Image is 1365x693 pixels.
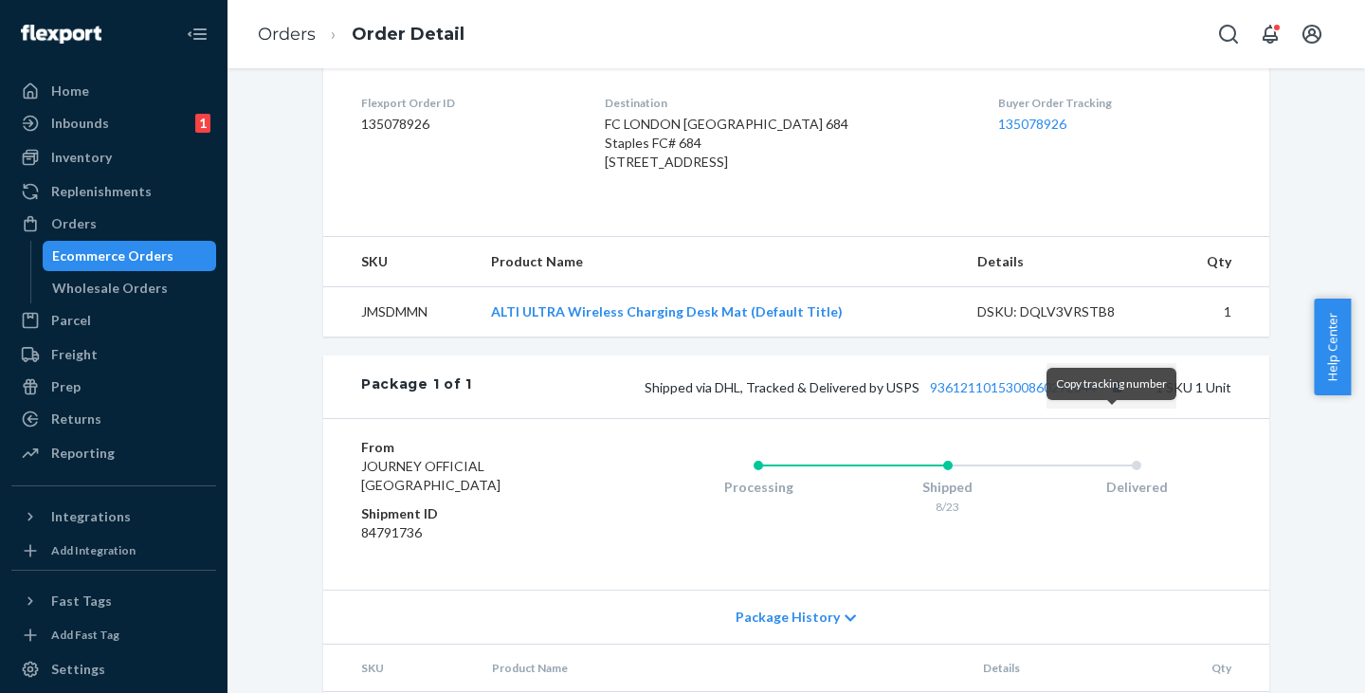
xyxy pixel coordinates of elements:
div: Inbounds [51,114,109,133]
div: 1 [195,114,210,133]
th: Qty [1175,645,1269,692]
th: Details [962,237,1171,287]
th: Product Name [476,237,962,287]
td: JMSDMMN [323,287,476,337]
a: Wholesale Orders [43,273,217,303]
dt: Destination [605,95,968,111]
a: Prep [11,372,216,402]
a: Add Fast Tag [11,624,216,647]
a: Parcel [11,305,216,336]
div: Ecommerce Orders [52,246,173,265]
dt: From [361,438,588,457]
dd: 135078926 [361,115,574,134]
button: Help Center [1314,299,1351,395]
a: Returns [11,404,216,434]
a: Add Integration [11,539,216,562]
div: 1 SKU 1 Unit [472,374,1231,399]
a: Ecommerce Orders [43,241,217,271]
div: Add Integration [51,542,136,558]
div: Settings [51,660,105,679]
div: Home [51,82,89,100]
a: Settings [11,654,216,684]
a: 9361211015300860272344 [930,379,1097,395]
a: Freight [11,339,216,370]
div: Inventory [51,148,112,167]
div: Orders [51,214,97,233]
th: SKU [323,645,477,692]
a: Orders [258,24,316,45]
th: SKU [323,237,476,287]
div: Prep [51,377,81,396]
div: Delivered [1042,478,1231,497]
img: Flexport logo [21,25,101,44]
dd: 84791736 [361,523,588,542]
span: FC LONDON [GEOGRAPHIC_DATA] 684 Staples FC# 684 [STREET_ADDRESS] [605,116,848,170]
button: Integrations [11,502,216,532]
div: Fast Tags [51,592,112,611]
a: Replenishments [11,176,216,207]
a: Inventory [11,142,216,173]
div: Reporting [51,444,115,463]
span: Copy tracking number [1056,376,1167,391]
div: Returns [51,410,101,429]
div: Add Fast Tag [51,627,119,643]
th: Qty [1171,237,1269,287]
th: Details [968,645,1176,692]
button: Open Search Box [1210,15,1247,53]
div: Package 1 of 1 [361,374,472,399]
button: Open account menu [1293,15,1331,53]
dt: Shipment ID [361,504,588,523]
div: Replenishments [51,182,152,201]
a: Home [11,76,216,106]
a: Orders [11,209,216,239]
div: Integrations [51,507,131,526]
dt: Flexport Order ID [361,95,574,111]
th: Product Name [477,645,968,692]
button: Open notifications [1251,15,1289,53]
button: Close Navigation [178,15,216,53]
div: 8/23 [853,499,1043,515]
dt: Buyer Order Tracking [998,95,1231,111]
span: Shipped via DHL, Tracked & Delivered by USPS [645,379,1129,395]
button: Fast Tags [11,586,216,616]
a: ALTI ULTRA Wireless Charging Desk Mat (Default Title) [491,303,843,319]
span: Package History [736,608,840,627]
span: JOURNEY OFFICIAL [GEOGRAPHIC_DATA] [361,458,500,493]
a: Order Detail [352,24,464,45]
div: Parcel [51,311,91,330]
div: Processing [664,478,853,497]
a: Reporting [11,438,216,468]
div: Wholesale Orders [52,279,168,298]
ol: breadcrumbs [243,7,480,63]
div: DSKU: DQLV3VRSTB8 [977,302,1156,321]
td: 1 [1171,287,1269,337]
a: Inbounds1 [11,108,216,138]
a: 135078926 [998,116,1066,132]
div: Freight [51,345,98,364]
div: Shipped [853,478,1043,497]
